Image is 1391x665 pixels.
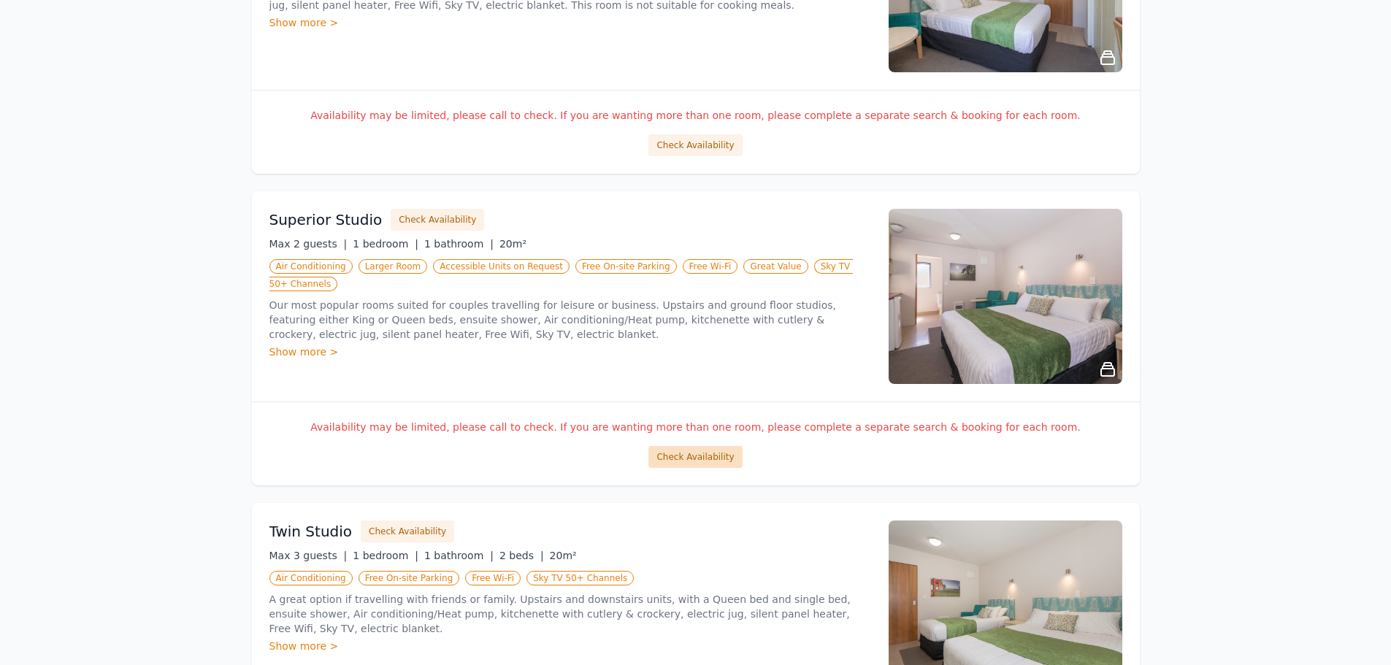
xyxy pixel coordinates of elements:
[743,259,808,274] span: Great Value
[269,298,871,342] p: Our most popular rooms suited for couples travelling for leisure or business. Upstairs and ground...
[550,550,577,561] span: 20m²
[269,210,383,230] h3: Superior Studio
[499,550,544,561] span: 2 beds |
[424,238,494,250] span: 1 bathroom |
[575,259,677,274] span: Free On-site Parking
[424,550,494,561] span: 1 bathroom |
[391,209,484,231] button: Check Availability
[359,259,428,274] span: Larger Room
[269,571,353,585] span: Air Conditioning
[269,15,871,30] div: Show more >
[683,259,738,274] span: Free Wi-Fi
[433,259,570,274] span: Accessible Units on Request
[269,345,871,359] div: Show more >
[269,521,353,542] h3: Twin Studio
[648,446,742,468] button: Check Availability
[465,571,521,585] span: Free Wi-Fi
[269,238,348,250] span: Max 2 guests |
[499,238,526,250] span: 20m²
[359,571,460,585] span: Free On-site Parking
[361,520,454,542] button: Check Availability
[269,550,348,561] span: Max 3 guests |
[648,134,742,156] button: Check Availability
[269,259,353,274] span: Air Conditioning
[269,420,1122,434] p: Availability may be limited, please call to check. If you are wanting more than one room, please ...
[269,639,871,653] div: Show more >
[269,108,1122,123] p: Availability may be limited, please call to check. If you are wanting more than one room, please ...
[353,550,418,561] span: 1 bedroom |
[353,238,418,250] span: 1 bedroom |
[269,592,871,636] p: A great option if travelling with friends or family. Upstairs and downstairs units, with a Queen ...
[526,571,634,585] span: Sky TV 50+ Channels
